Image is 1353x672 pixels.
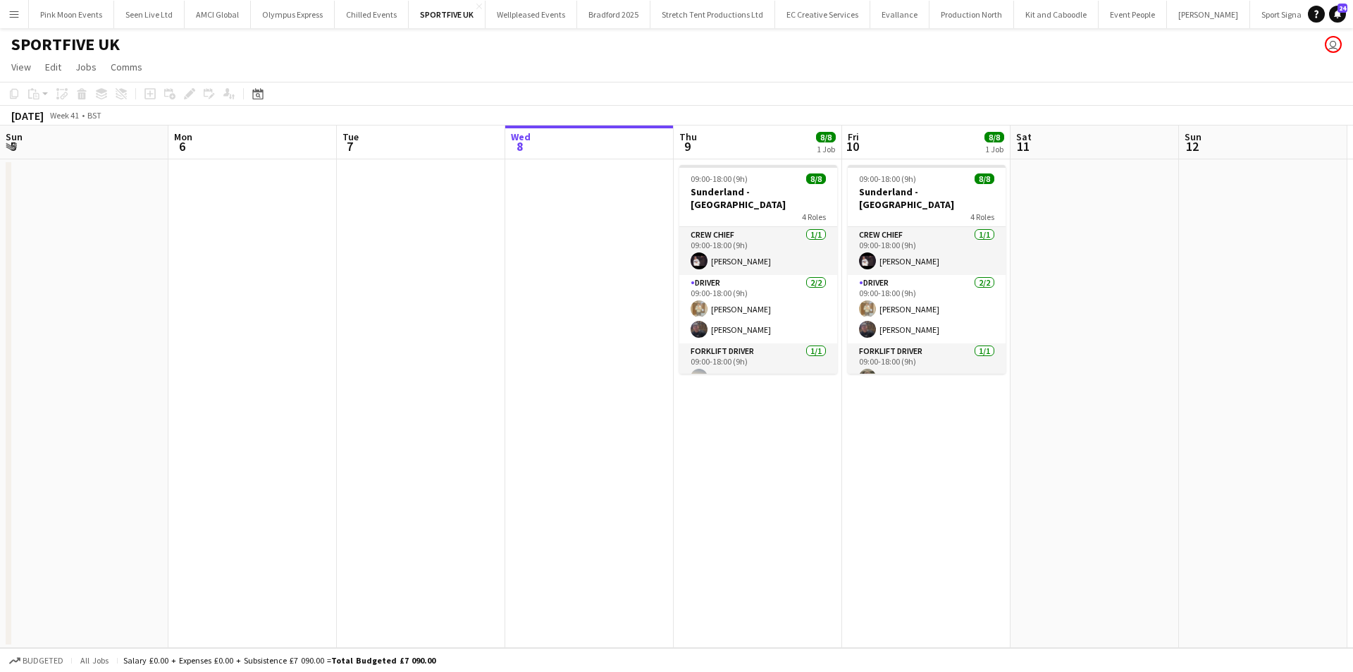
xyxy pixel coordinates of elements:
span: Edit [45,61,61,73]
button: SPORTFIVE UK [409,1,486,28]
span: Comms [111,61,142,73]
div: Salary £0.00 + Expenses £0.00 + Subsistence £7 090.00 = [123,655,435,666]
button: [PERSON_NAME] [1167,1,1250,28]
app-card-role: Forklift Driver1/109:00-18:00 (9h)[PERSON_NAME] [848,343,1006,391]
span: 4 Roles [802,212,826,222]
button: Chilled Events [335,1,409,28]
button: Budgeted [7,653,66,668]
div: 1 Job [985,144,1003,154]
span: Sat [1016,130,1032,143]
span: Week 41 [47,110,82,121]
span: 09:00-18:00 (9h) [691,173,748,184]
span: 11 [1014,138,1032,154]
h1: SPORTFIVE UK [11,34,120,55]
span: All jobs [78,655,111,666]
span: Tue [342,130,359,143]
span: 7 [340,138,359,154]
app-card-role: Driver2/209:00-18:00 (9h)[PERSON_NAME][PERSON_NAME] [848,275,1006,343]
span: Sun [6,130,23,143]
button: Olympus Express [251,1,335,28]
app-card-role: Forklift Driver1/109:00-18:00 (9h)[PERSON_NAME] [679,343,837,391]
h3: Sunderland - [GEOGRAPHIC_DATA] [679,185,837,211]
app-card-role: Crew Chief1/109:00-18:00 (9h)[PERSON_NAME] [848,227,1006,275]
span: Sun [1185,130,1201,143]
span: 8/8 [816,132,836,142]
span: 8 [509,138,531,154]
a: Jobs [70,58,102,76]
button: Event People [1099,1,1167,28]
app-job-card: 09:00-18:00 (9h)8/8Sunderland - [GEOGRAPHIC_DATA]4 RolesCrew Chief1/109:00-18:00 (9h)[PERSON_NAME... [679,165,837,374]
span: 10 [846,138,859,154]
app-card-role: Crew Chief1/109:00-18:00 (9h)[PERSON_NAME] [679,227,837,275]
div: 1 Job [817,144,835,154]
span: Thu [679,130,697,143]
app-job-card: 09:00-18:00 (9h)8/8Sunderland - [GEOGRAPHIC_DATA]4 RolesCrew Chief1/109:00-18:00 (9h)[PERSON_NAME... [848,165,1006,374]
a: Comms [105,58,148,76]
button: Evallance [870,1,929,28]
span: 09:00-18:00 (9h) [859,173,916,184]
button: Seen Live Ltd [114,1,185,28]
span: 5 [4,138,23,154]
button: Stretch Tent Productions Ltd [650,1,775,28]
span: 12 [1182,138,1201,154]
button: Kit and Caboodle [1014,1,1099,28]
span: Budgeted [23,656,63,666]
a: Edit [39,58,67,76]
app-card-role: Driver2/209:00-18:00 (9h)[PERSON_NAME][PERSON_NAME] [679,275,837,343]
span: Mon [174,130,192,143]
button: Pink Moon Events [29,1,114,28]
span: Wed [511,130,531,143]
div: [DATE] [11,109,44,123]
div: BST [87,110,101,121]
span: View [11,61,31,73]
span: 8/8 [806,173,826,184]
button: AMCI Global [185,1,251,28]
span: 4 Roles [970,212,994,222]
span: 6 [172,138,192,154]
a: 24 [1329,6,1346,23]
span: 9 [677,138,697,154]
button: Wellpleased Events [486,1,577,28]
span: 8/8 [975,173,994,184]
span: 8/8 [984,132,1004,142]
a: View [6,58,37,76]
button: Production North [929,1,1014,28]
app-user-avatar: Dominic Riley [1325,36,1342,53]
button: Sport Signage [1250,1,1322,28]
span: Jobs [75,61,97,73]
span: Total Budgeted £7 090.00 [331,655,435,666]
h3: Sunderland - [GEOGRAPHIC_DATA] [848,185,1006,211]
span: Fri [848,130,859,143]
span: 24 [1337,4,1347,13]
button: EC Creative Services [775,1,870,28]
button: Bradford 2025 [577,1,650,28]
